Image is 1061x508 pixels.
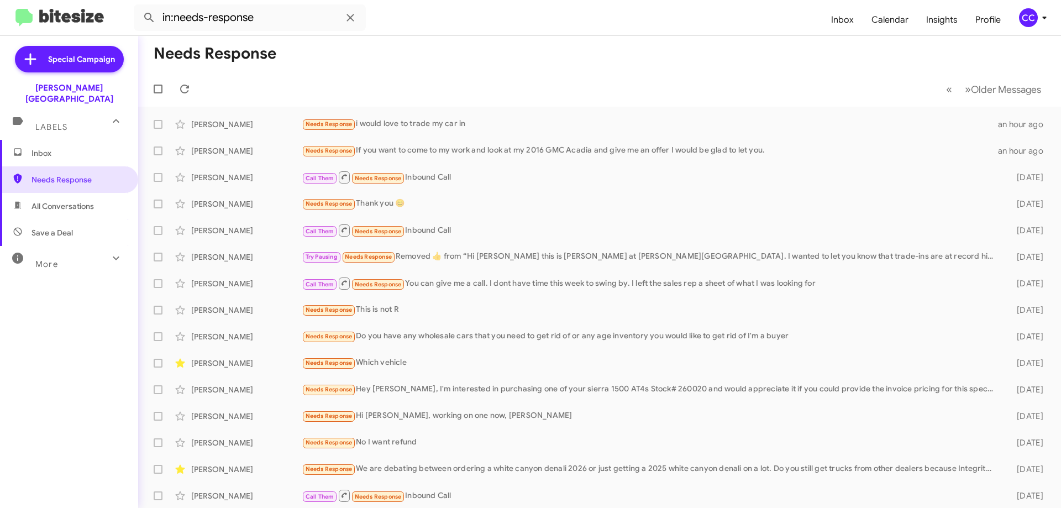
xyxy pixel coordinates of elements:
[999,278,1052,289] div: [DATE]
[965,82,971,96] span: »
[306,306,353,313] span: Needs Response
[31,227,73,238] span: Save a Deal
[345,253,392,260] span: Needs Response
[999,384,1052,395] div: [DATE]
[191,252,302,263] div: [PERSON_NAME]
[306,253,338,260] span: Try Pausing
[302,383,999,396] div: Hey [PERSON_NAME], I'm interested in purchasing one of your sierra 1500 AT4s Stock# 260020 and wo...
[191,198,302,210] div: [PERSON_NAME]
[306,493,334,500] span: Call Them
[302,223,999,237] div: Inbound Call
[306,333,353,340] span: Needs Response
[302,489,999,502] div: Inbound Call
[302,250,999,263] div: Removed ‌👍‌ from “ Hi [PERSON_NAME] this is [PERSON_NAME] at [PERSON_NAME][GEOGRAPHIC_DATA]. I wa...
[971,83,1041,96] span: Older Messages
[48,54,115,65] span: Special Campaign
[822,4,863,36] a: Inbox
[302,357,999,369] div: Which vehicle
[302,144,998,157] div: If you want to come to my work and look at my 2016 GMC Acadia and give me an offer I would be gla...
[302,410,999,422] div: Hi [PERSON_NAME], working on one now, [PERSON_NAME]
[306,281,334,288] span: Call Them
[302,303,999,316] div: This is not R
[35,259,58,269] span: More
[302,118,998,130] div: i would love to trade my car in
[191,384,302,395] div: [PERSON_NAME]
[940,78,1048,101] nav: Page navigation example
[998,119,1052,130] div: an hour ago
[999,411,1052,422] div: [DATE]
[863,4,917,36] a: Calendar
[191,145,302,156] div: [PERSON_NAME]
[306,386,353,393] span: Needs Response
[355,281,402,288] span: Needs Response
[306,200,353,207] span: Needs Response
[302,463,999,475] div: We are debating between ordering a white canyon denali 2026 or just getting a 2025 white canyon d...
[31,174,125,185] span: Needs Response
[191,358,302,369] div: [PERSON_NAME]
[302,330,999,343] div: Do you have any wholesale cars that you need to get rid of or any age inventory you would like to...
[306,147,353,154] span: Needs Response
[355,493,402,500] span: Needs Response
[31,148,125,159] span: Inbox
[154,45,276,62] h1: Needs Response
[999,305,1052,316] div: [DATE]
[946,82,952,96] span: «
[306,359,353,366] span: Needs Response
[999,358,1052,369] div: [DATE]
[999,225,1052,236] div: [DATE]
[939,78,959,101] button: Previous
[191,490,302,501] div: [PERSON_NAME]
[306,228,334,235] span: Call Them
[191,278,302,289] div: [PERSON_NAME]
[35,122,67,132] span: Labels
[302,436,999,449] div: No I want refund
[191,464,302,475] div: [PERSON_NAME]
[191,411,302,422] div: [PERSON_NAME]
[998,145,1052,156] div: an hour ago
[958,78,1048,101] button: Next
[15,46,124,72] a: Special Campaign
[999,464,1052,475] div: [DATE]
[302,170,999,184] div: Inbound Call
[355,175,402,182] span: Needs Response
[302,276,999,290] div: You can give me a call. I dont have time this week to swing by. I left the sales rep a sheet of w...
[306,412,353,420] span: Needs Response
[134,4,366,31] input: Search
[31,201,94,212] span: All Conversations
[999,252,1052,263] div: [DATE]
[999,198,1052,210] div: [DATE]
[191,225,302,236] div: [PERSON_NAME]
[355,228,402,235] span: Needs Response
[191,331,302,342] div: [PERSON_NAME]
[917,4,967,36] a: Insights
[306,465,353,473] span: Needs Response
[306,175,334,182] span: Call Them
[999,490,1052,501] div: [DATE]
[1019,8,1038,27] div: CC
[1010,8,1049,27] button: CC
[302,197,999,210] div: Thank you 😊
[191,305,302,316] div: [PERSON_NAME]
[306,439,353,446] span: Needs Response
[191,437,302,448] div: [PERSON_NAME]
[999,437,1052,448] div: [DATE]
[191,172,302,183] div: [PERSON_NAME]
[306,121,353,128] span: Needs Response
[967,4,1010,36] a: Profile
[191,119,302,130] div: [PERSON_NAME]
[999,172,1052,183] div: [DATE]
[999,331,1052,342] div: [DATE]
